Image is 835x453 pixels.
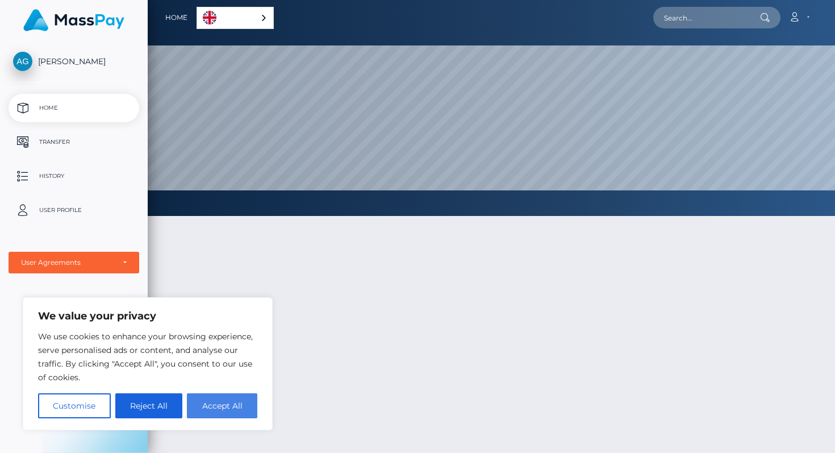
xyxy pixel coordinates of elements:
[197,7,273,28] a: English
[653,7,760,28] input: Search...
[13,168,135,185] p: History
[9,128,139,156] a: Transfer
[9,162,139,190] a: History
[38,330,257,384] p: We use cookies to enhance your browsing experience, serve personalised ads or content, and analys...
[9,56,139,67] span: [PERSON_NAME]
[38,309,257,323] p: We value your privacy
[9,196,139,225] a: User Profile
[197,7,274,29] div: Language
[115,393,183,418] button: Reject All
[21,258,114,267] div: User Agreements
[23,297,273,430] div: We value your privacy
[9,252,139,273] button: User Agreements
[165,6,187,30] a: Home
[13,99,135,117] p: Home
[13,134,135,151] p: Transfer
[23,9,124,31] img: MassPay
[38,393,111,418] button: Customise
[187,393,257,418] button: Accept All
[13,202,135,219] p: User Profile
[197,7,274,29] aside: Language selected: English
[9,94,139,122] a: Home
